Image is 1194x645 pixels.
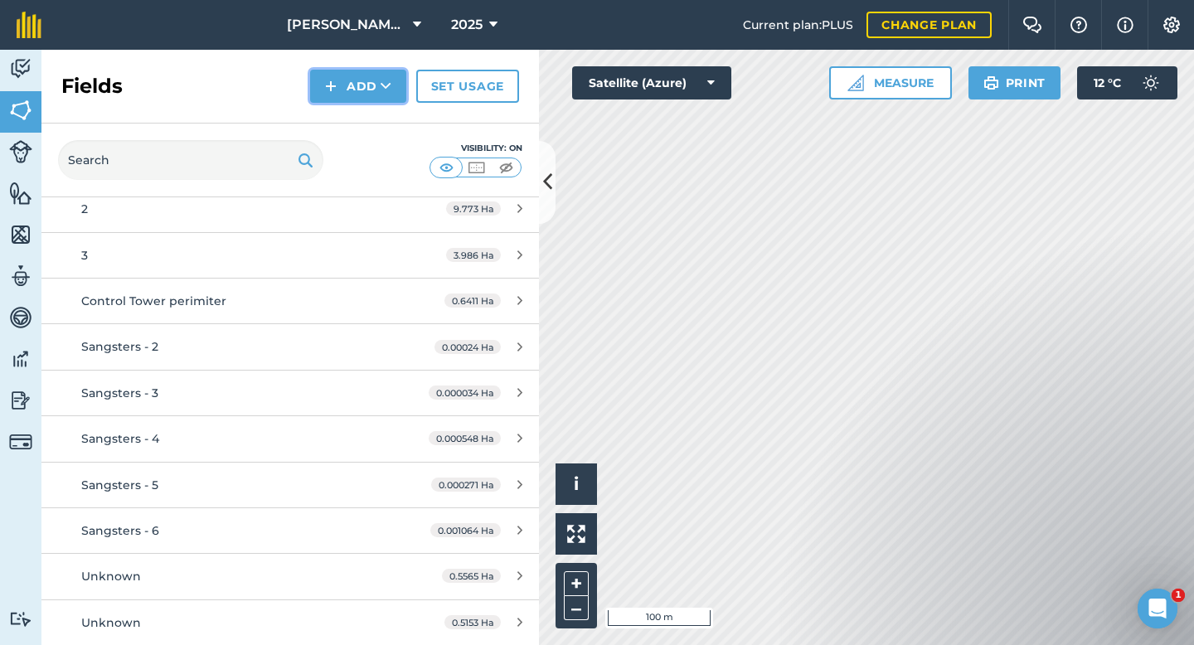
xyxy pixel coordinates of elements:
[17,12,41,38] img: fieldmargin Logo
[298,150,313,170] img: svg+xml;base64,PHN2ZyB4bWxucz0iaHR0cDovL3d3dy53My5vcmcvMjAwMC9zdmciIHdpZHRoPSIxOSIgaGVpZ2h0PSIyNC...
[81,523,159,538] span: Sangsters - 6
[41,279,539,323] a: Control Tower perimiter0.6411 Ha
[41,554,539,599] a: Unknown0.5565 Ha
[983,73,999,93] img: svg+xml;base64,PHN2ZyB4bWxucz0iaHR0cDovL3d3dy53My5vcmcvMjAwMC9zdmciIHdpZHRoPSIxOSIgaGVpZ2h0PSIyNC...
[58,140,323,180] input: Search
[41,233,539,278] a: 33.986 Ha
[574,473,579,494] span: i
[430,142,522,155] div: Visibility: On
[9,305,32,330] img: svg+xml;base64,PD94bWwgdmVyc2lvbj0iMS4wIiBlbmNvZGluZz0idXRmLTgiPz4KPCEtLSBHZW5lcmF0b3I6IEFkb2JlIE...
[1138,589,1177,628] iframe: Intercom live chat
[9,430,32,453] img: svg+xml;base64,PD94bWwgdmVyc2lvbj0iMS4wIiBlbmNvZGluZz0idXRmLTgiPz4KPCEtLSBHZW5lcmF0b3I6IEFkb2JlIE...
[81,431,159,446] span: Sangsters - 4
[429,431,501,445] span: 0.000548 Ha
[41,600,539,645] a: Unknown0.5153 Ha
[9,56,32,81] img: svg+xml;base64,PD94bWwgdmVyc2lvbj0iMS4wIiBlbmNvZGluZz0idXRmLTgiPz4KPCEtLSBHZW5lcmF0b3I6IEFkb2JlIE...
[81,478,158,492] span: Sangsters - 5
[446,201,501,216] span: 9.773 Ha
[564,571,589,596] button: +
[81,201,88,216] span: 2
[41,371,539,415] a: Sangsters - 30.000034 Ha
[446,248,501,262] span: 3.986 Ha
[1077,66,1177,99] button: 12 °C
[968,66,1061,99] button: Print
[9,264,32,289] img: svg+xml;base64,PD94bWwgdmVyc2lvbj0iMS4wIiBlbmNvZGluZz0idXRmLTgiPz4KPCEtLSBHZW5lcmF0b3I6IEFkb2JlIE...
[81,339,158,354] span: Sangsters - 2
[41,463,539,507] a: Sangsters - 50.000271 Ha
[81,569,141,584] span: Unknown
[866,12,992,38] a: Change plan
[41,324,539,369] a: Sangsters - 20.00024 Ha
[847,75,864,91] img: Ruler icon
[9,388,32,413] img: svg+xml;base64,PD94bWwgdmVyc2lvbj0iMS4wIiBlbmNvZGluZz0idXRmLTgiPz4KPCEtLSBHZW5lcmF0b3I6IEFkb2JlIE...
[1022,17,1042,33] img: Two speech bubbles overlapping with the left bubble in the forefront
[1117,15,1133,35] img: svg+xml;base64,PHN2ZyB4bWxucz0iaHR0cDovL3d3dy53My5vcmcvMjAwMC9zdmciIHdpZHRoPSIxNyIgaGVpZ2h0PSIxNy...
[9,222,32,247] img: svg+xml;base64,PHN2ZyB4bWxucz0iaHR0cDovL3d3dy53My5vcmcvMjAwMC9zdmciIHdpZHRoPSI1NiIgaGVpZ2h0PSI2MC...
[81,293,226,308] span: Control Tower perimiter
[429,386,501,400] span: 0.000034 Ha
[572,66,731,99] button: Satellite (Azure)
[41,187,539,231] a: 29.773 Ha
[451,15,483,35] span: 2025
[829,66,952,99] button: Measure
[556,463,597,505] button: i
[496,159,517,176] img: svg+xml;base64,PHN2ZyB4bWxucz0iaHR0cDovL3d3dy53My5vcmcvMjAwMC9zdmciIHdpZHRoPSI1MCIgaGVpZ2h0PSI0MC...
[9,98,32,123] img: svg+xml;base64,PHN2ZyB4bWxucz0iaHR0cDovL3d3dy53My5vcmcvMjAwMC9zdmciIHdpZHRoPSI1NiIgaGVpZ2h0PSI2MC...
[81,248,88,263] span: 3
[436,159,457,176] img: svg+xml;base64,PHN2ZyB4bWxucz0iaHR0cDovL3d3dy53My5vcmcvMjAwMC9zdmciIHdpZHRoPSI1MCIgaGVpZ2h0PSI0MC...
[1134,66,1167,99] img: svg+xml;base64,PD94bWwgdmVyc2lvbj0iMS4wIiBlbmNvZGluZz0idXRmLTgiPz4KPCEtLSBHZW5lcmF0b3I6IEFkb2JlIE...
[564,596,589,620] button: –
[1172,589,1185,602] span: 1
[310,70,406,103] button: Add
[442,569,501,583] span: 0.5565 Ha
[1094,66,1121,99] span: 12 ° C
[444,293,501,308] span: 0.6411 Ha
[81,615,141,630] span: Unknown
[431,478,501,492] span: 0.000271 Ha
[444,615,501,629] span: 0.5153 Ha
[81,386,158,400] span: Sangsters - 3
[61,73,123,99] h2: Fields
[743,16,853,34] span: Current plan : PLUS
[9,611,32,627] img: svg+xml;base64,PD94bWwgdmVyc2lvbj0iMS4wIiBlbmNvZGluZz0idXRmLTgiPz4KPCEtLSBHZW5lcmF0b3I6IEFkb2JlIE...
[567,525,585,543] img: Four arrows, one pointing top left, one top right, one bottom right and the last bottom left
[41,508,539,553] a: Sangsters - 60.001064 Ha
[9,181,32,206] img: svg+xml;base64,PHN2ZyB4bWxucz0iaHR0cDovL3d3dy53My5vcmcvMjAwMC9zdmciIHdpZHRoPSI1NiIgaGVpZ2h0PSI2MC...
[41,416,539,461] a: Sangsters - 40.000548 Ha
[9,140,32,163] img: svg+xml;base64,PD94bWwgdmVyc2lvbj0iMS4wIiBlbmNvZGluZz0idXRmLTgiPz4KPCEtLSBHZW5lcmF0b3I6IEFkb2JlIE...
[434,340,501,354] span: 0.00024 Ha
[325,76,337,96] img: svg+xml;base64,PHN2ZyB4bWxucz0iaHR0cDovL3d3dy53My5vcmcvMjAwMC9zdmciIHdpZHRoPSIxNCIgaGVpZ2h0PSIyNC...
[1162,17,1182,33] img: A cog icon
[287,15,406,35] span: [PERSON_NAME] Farm
[1069,17,1089,33] img: A question mark icon
[9,347,32,371] img: svg+xml;base64,PD94bWwgdmVyc2lvbj0iMS4wIiBlbmNvZGluZz0idXRmLTgiPz4KPCEtLSBHZW5lcmF0b3I6IEFkb2JlIE...
[466,159,487,176] img: svg+xml;base64,PHN2ZyB4bWxucz0iaHR0cDovL3d3dy53My5vcmcvMjAwMC9zdmciIHdpZHRoPSI1MCIgaGVpZ2h0PSI0MC...
[430,523,501,537] span: 0.001064 Ha
[416,70,519,103] a: Set usage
